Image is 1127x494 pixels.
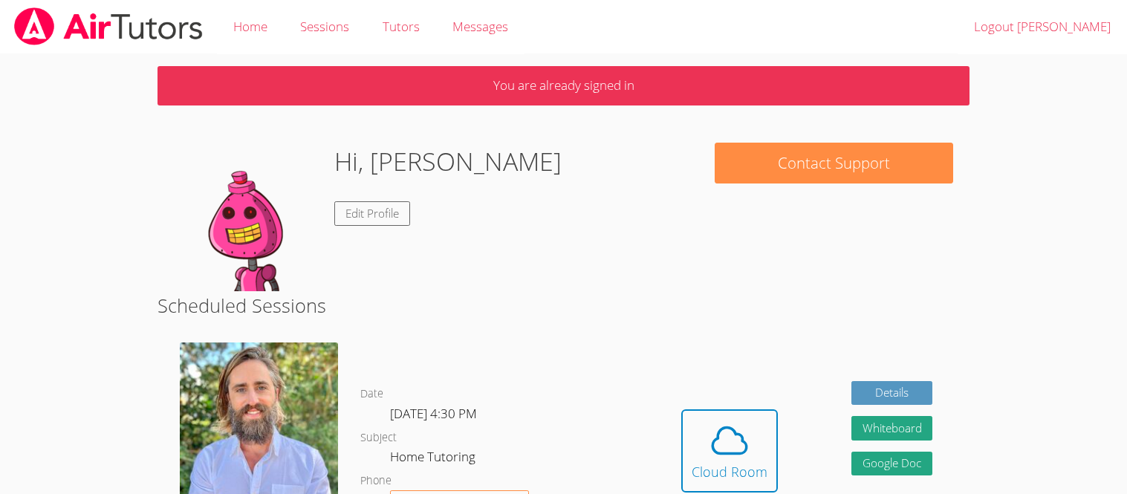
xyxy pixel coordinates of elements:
[13,7,204,45] img: airtutors_banner-c4298cdbf04f3fff15de1276eac7730deb9818008684d7c2e4769d2f7ddbe033.png
[157,66,969,105] p: You are already signed in
[360,385,383,403] dt: Date
[452,18,508,35] span: Messages
[174,143,322,291] img: default.png
[851,381,933,406] a: Details
[851,416,933,441] button: Whiteboard
[715,143,952,183] button: Contact Support
[360,429,397,447] dt: Subject
[390,405,477,422] span: [DATE] 4:30 PM
[360,472,392,490] dt: Phone
[390,446,478,472] dd: Home Tutoring
[851,452,933,476] a: Google Doc
[692,461,767,482] div: Cloud Room
[157,291,969,319] h2: Scheduled Sessions
[334,143,562,181] h1: Hi, [PERSON_NAME]
[681,409,778,493] button: Cloud Room
[334,201,410,226] a: Edit Profile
